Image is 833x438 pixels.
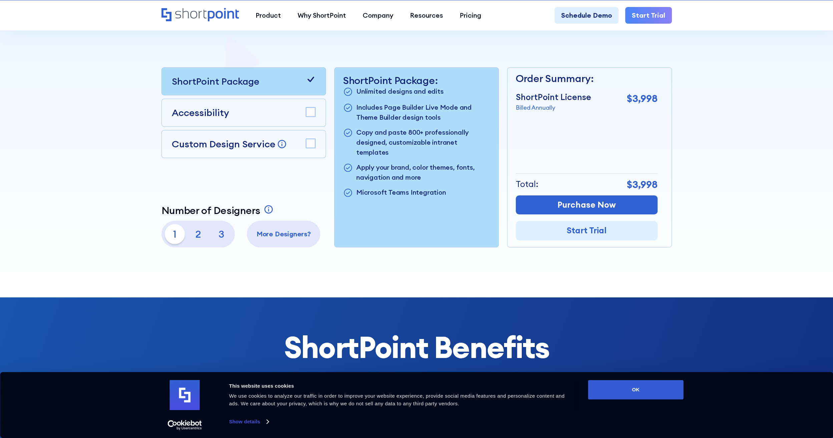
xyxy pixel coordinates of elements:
[256,10,281,20] div: Product
[451,7,490,24] a: Pricing
[172,74,259,88] p: ShortPoint Package
[588,380,684,399] button: OK
[298,10,346,20] div: Why ShortPoint
[172,138,275,150] p: Custom Design Service
[410,10,443,20] div: Resources
[625,7,672,24] a: Start Trial
[713,361,833,438] iframe: Chat Widget
[460,10,481,20] div: Pricing
[170,380,200,410] img: logo
[161,331,672,364] h2: ShortPoint Benefits
[188,224,208,244] p: 2
[356,162,490,182] p: Apply your brand, color themes, fonts, navigation and more
[627,91,658,106] p: $3,998
[627,177,658,192] p: $3,998
[516,221,658,240] a: Start Trial
[229,382,573,390] div: This website uses cookies
[363,10,393,20] div: Company
[247,7,289,24] a: Product
[229,417,269,427] a: Show details
[172,106,229,120] p: Accessibility
[516,103,591,112] p: Billed Annually
[343,74,490,86] p: ShortPoint Package:
[516,195,658,215] a: Purchase Now
[155,420,214,430] a: Usercentrics Cookiebot - opens in a new window
[356,102,490,122] p: Includes Page Builder Live Mode and Theme Builder design tools
[356,86,444,97] p: Unlimited designs and edits
[165,224,185,244] p: 1
[402,7,451,24] a: Resources
[250,229,317,239] p: More Designers?
[354,7,402,24] a: Company
[212,224,232,244] p: 3
[289,7,354,24] a: Why ShortPoint
[516,91,591,104] p: ShortPoint License
[516,178,538,191] p: Total:
[229,393,565,406] span: We use cookies to analyze our traffic in order to improve your website experience, provide social...
[356,127,490,157] p: Copy and paste 800+ professionally designed, customizable intranet templates
[356,187,446,198] p: Microsoft Teams Integration
[554,7,618,24] a: Schedule Demo
[161,204,260,216] p: Number of Designers
[161,204,275,216] a: Number of Designers
[516,71,658,86] p: Order Summary:
[161,8,239,22] a: Home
